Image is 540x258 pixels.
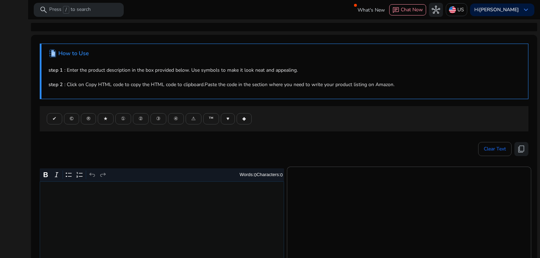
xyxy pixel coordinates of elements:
button: ① [115,113,131,124]
button: Clear Text [478,142,512,156]
label: 0 [280,172,283,178]
span: hub [432,6,440,14]
button: ⚠ [186,113,201,124]
span: ③ [156,115,161,122]
span: chat [392,7,399,14]
b: step 1 [49,67,63,73]
button: ◆ [237,113,252,124]
span: ★ [103,115,108,122]
button: ④ [168,113,184,124]
span: ♥ [226,115,229,122]
h4: How to Use [58,50,89,57]
p: : Click on Copy HTML code to copy the HTML code to clipboard.Paste the code in the section where ... [49,81,521,88]
p: : Enter the product description in the box provided below. Use symbols to make it look neat and a... [49,66,521,74]
b: [PERSON_NAME] [479,6,519,13]
span: ™ [209,115,213,122]
button: ✔ [47,113,62,124]
button: chatChat Now [389,4,426,15]
img: us.svg [449,6,456,13]
button: ® [81,113,96,124]
div: Editor toolbar [40,168,284,182]
button: © [64,113,79,124]
button: ™ [203,113,219,124]
span: / [63,6,69,14]
span: ⚠ [191,115,196,122]
b: step 2 [49,81,63,88]
label: 0 [254,172,256,178]
span: ◆ [242,115,246,122]
span: Clear Text [484,142,506,156]
button: ② [133,113,149,124]
span: ② [139,115,143,122]
span: ① [121,115,126,122]
button: ★ [98,113,114,124]
button: ♥ [221,113,235,124]
span: ④ [174,115,178,122]
span: Chat Now [401,6,423,13]
span: search [39,6,48,14]
button: ③ [150,113,166,124]
p: US [457,4,464,16]
span: ✔ [52,115,57,122]
span: ® [86,115,90,122]
span: © [70,115,73,122]
span: keyboard_arrow_down [522,6,530,14]
button: hub [429,3,443,17]
p: Press to search [49,6,91,14]
p: Hi [474,7,519,12]
div: Words: Characters: [240,170,283,179]
span: What's New [358,4,385,16]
